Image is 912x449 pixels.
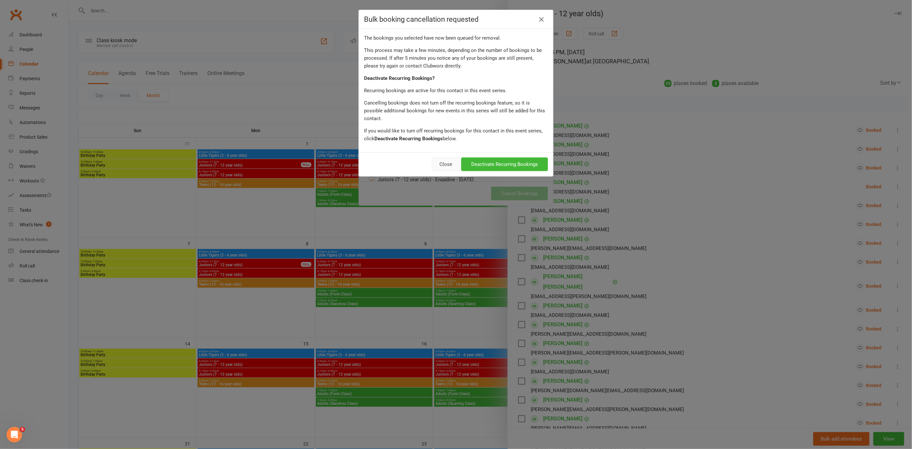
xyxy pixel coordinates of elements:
[364,46,548,70] div: This process may take a few minutes, depending on the number of bookings to be processed. If afte...
[364,75,435,81] strong: Deactivate Recurring Bookings?
[364,127,548,143] div: If you would like to turn off recurring bookings for this contact in this event series, click below.
[20,427,25,432] span: 5
[364,15,548,23] h4: Bulk booking cancellation requested
[7,427,22,443] iframe: Intercom live chat
[432,157,460,171] button: Close
[364,34,548,42] div: The bookings you selected have now been queued for removal.
[364,87,548,94] div: Recurring bookings are active for this contact in this event series.
[374,136,443,142] strong: Deactivate Recurring Bookings
[461,157,548,171] button: Deactivate Recurring Bookings
[536,14,547,25] a: Close
[364,99,548,122] div: Cancelling bookings does not turn off the recurring bookings feature, so it is possible additiona...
